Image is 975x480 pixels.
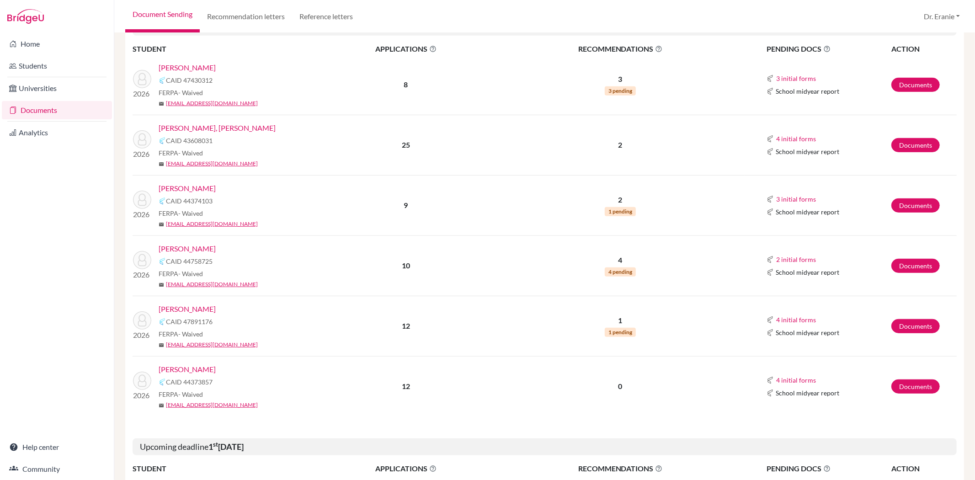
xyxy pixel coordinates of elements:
[2,57,112,75] a: Students
[776,147,839,156] span: School midyear report
[166,136,213,145] span: CAID 43608031
[133,88,151,99] p: 2026
[496,43,744,54] span: RECOMMENDATIONS
[133,390,151,401] p: 2026
[496,139,744,150] p: 2
[402,261,410,270] b: 10
[159,318,166,325] img: Common App logo
[767,75,774,82] img: Common App logo
[404,80,408,89] b: 8
[402,321,410,330] b: 12
[166,220,258,228] a: [EMAIL_ADDRESS][DOMAIN_NAME]
[166,341,258,349] a: [EMAIL_ADDRESS][DOMAIN_NAME]
[605,86,636,96] span: 3 pending
[133,191,151,209] img: Kang, Liyeh
[159,243,216,254] a: [PERSON_NAME]
[767,196,774,203] img: Common App logo
[2,35,112,53] a: Home
[213,441,218,448] sup: st
[133,330,151,341] p: 2026
[2,79,112,97] a: Universities
[133,311,151,330] img: Vincenti, Sorafina
[166,377,213,387] span: CAID 44373857
[767,208,774,216] img: Common App logo
[159,62,216,73] a: [PERSON_NAME]
[496,255,744,266] p: 4
[159,389,203,399] span: FERPA
[166,256,213,266] span: CAID 44758725
[178,270,203,277] span: - Waived
[891,138,940,152] a: Documents
[159,137,166,144] img: Common App logo
[891,198,940,213] a: Documents
[767,88,774,95] img: Common App logo
[316,463,495,474] span: APPLICATIONS
[2,101,112,119] a: Documents
[159,258,166,265] img: Common App logo
[166,99,258,107] a: [EMAIL_ADDRESS][DOMAIN_NAME]
[891,43,957,55] th: ACTION
[166,75,213,85] span: CAID 47430312
[159,183,216,194] a: [PERSON_NAME]
[496,194,744,205] p: 2
[159,101,164,107] span: mail
[767,377,774,384] img: Common App logo
[159,269,203,278] span: FERPA
[159,208,203,218] span: FERPA
[920,8,964,25] button: Dr. Eranie
[776,86,839,96] span: School midyear report
[776,73,816,84] button: 3 initial forms
[2,123,112,142] a: Analytics
[776,254,816,265] button: 2 initial forms
[404,201,408,209] b: 9
[605,207,636,216] span: 1 pending
[891,319,940,333] a: Documents
[159,282,164,288] span: mail
[891,78,940,92] a: Documents
[133,130,151,149] img: Hsu, Eagan Ting-Wei
[166,401,258,409] a: [EMAIL_ADDRESS][DOMAIN_NAME]
[776,267,839,277] span: School midyear report
[159,197,166,205] img: Common App logo
[133,372,151,390] img: Yeh, Brennan
[496,463,744,474] span: RECOMMENDATIONS
[159,148,203,158] span: FERPA
[133,149,151,160] p: 2026
[496,74,744,85] p: 3
[891,379,940,394] a: Documents
[496,381,744,392] p: 0
[159,161,164,167] span: mail
[178,330,203,338] span: - Waived
[402,140,410,149] b: 25
[159,403,164,408] span: mail
[767,269,774,276] img: Common App logo
[159,88,203,97] span: FERPA
[7,9,44,24] img: Bridge-U
[178,390,203,398] span: - Waived
[767,148,774,155] img: Common App logo
[159,222,164,227] span: mail
[133,43,315,55] th: STUDENT
[891,259,940,273] a: Documents
[166,280,258,288] a: [EMAIL_ADDRESS][DOMAIN_NAME]
[767,135,774,143] img: Common App logo
[208,442,244,452] b: 1 [DATE]
[767,43,890,54] span: PENDING DOCS
[159,379,166,386] img: Common App logo
[166,317,213,326] span: CAID 47891176
[159,123,276,133] a: [PERSON_NAME], [PERSON_NAME]
[767,463,890,474] span: PENDING DOCS
[767,316,774,324] img: Common App logo
[133,209,151,220] p: 2026
[776,388,839,398] span: School midyear report
[178,149,203,157] span: - Waived
[159,364,216,375] a: [PERSON_NAME]
[159,77,166,84] img: Common App logo
[891,463,957,475] th: ACTION
[133,251,151,269] img: Tsuchida, Joshua Kenya
[496,315,744,326] p: 1
[159,304,216,315] a: [PERSON_NAME]
[776,194,816,204] button: 3 initial forms
[776,207,839,217] span: School midyear report
[767,256,774,263] img: Common App logo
